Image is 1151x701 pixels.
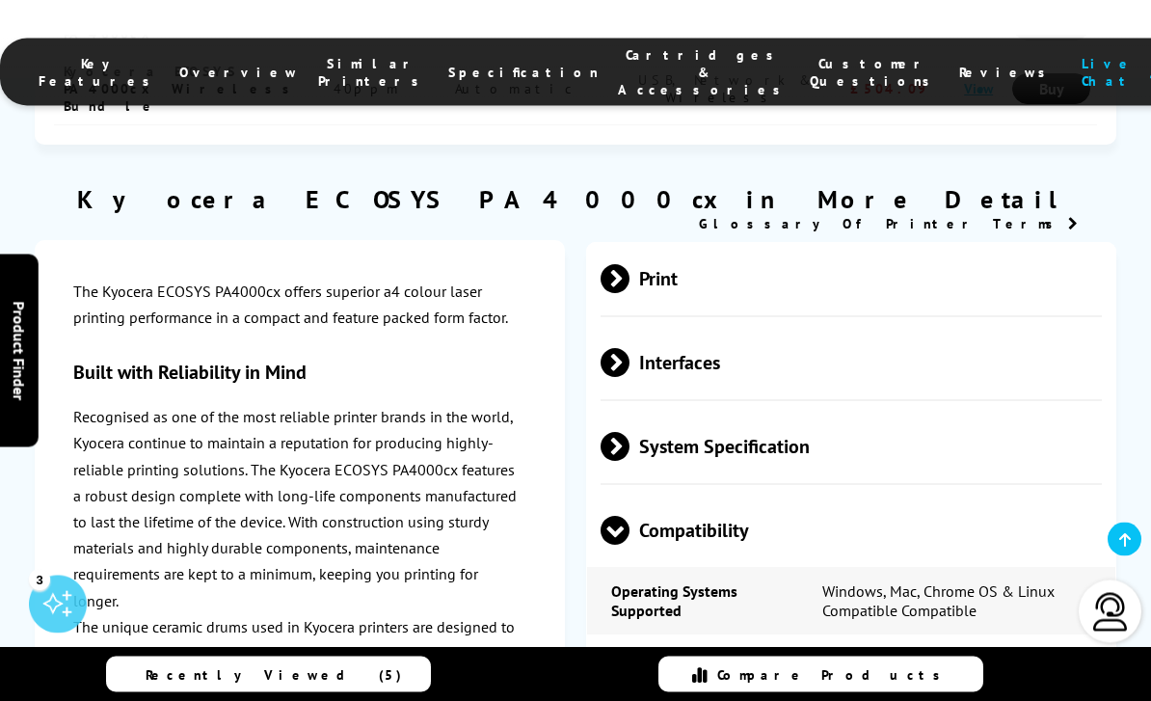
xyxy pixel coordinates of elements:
span: Reviews [959,64,1056,81]
a: Recently Viewed (5) [106,657,430,692]
span: Overview [179,64,299,81]
span: Cartridges & Accessories [618,46,790,98]
h3: Built with Reliability in Mind [73,361,526,386]
span: Similar Printers [318,55,429,90]
span: Print [601,244,1103,316]
div: 3 [29,569,50,590]
p: The unique ceramic drums used in Kyocera printers are designed to withstand high temperatures, si... [73,615,526,694]
td: Operating Systems Supported [587,568,798,635]
span: Live Chat [1075,55,1140,90]
img: user-headset-light.svg [1091,593,1130,632]
span: Customer Questions [810,55,940,90]
span: Recently Viewed (5) [146,666,402,684]
span: System Specification [601,412,1103,484]
span: Interfaces [601,328,1103,400]
a: Compare Products [658,657,982,692]
span: Product Finder [10,301,29,400]
span: Key Features [39,55,160,90]
h2: Kyocera ECOSYS PA4000cx in More Detail [35,184,1116,216]
td: Windows, Mac, Chrome OS & Linux Compatible Compatible [798,568,1115,635]
span: Specification [448,64,599,81]
span: Compare Products [717,666,950,684]
p: The Kyocera ECOSYS PA4000cx offers superior a4 colour laser printing performance in a compact and... [73,280,526,332]
span: Compatibility [601,496,1103,568]
p: Recognised as one of the most reliable printer brands in the world, Kyocera continue to maintain ... [73,405,526,615]
a: Glossary Of Printer Terms [699,216,1078,233]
